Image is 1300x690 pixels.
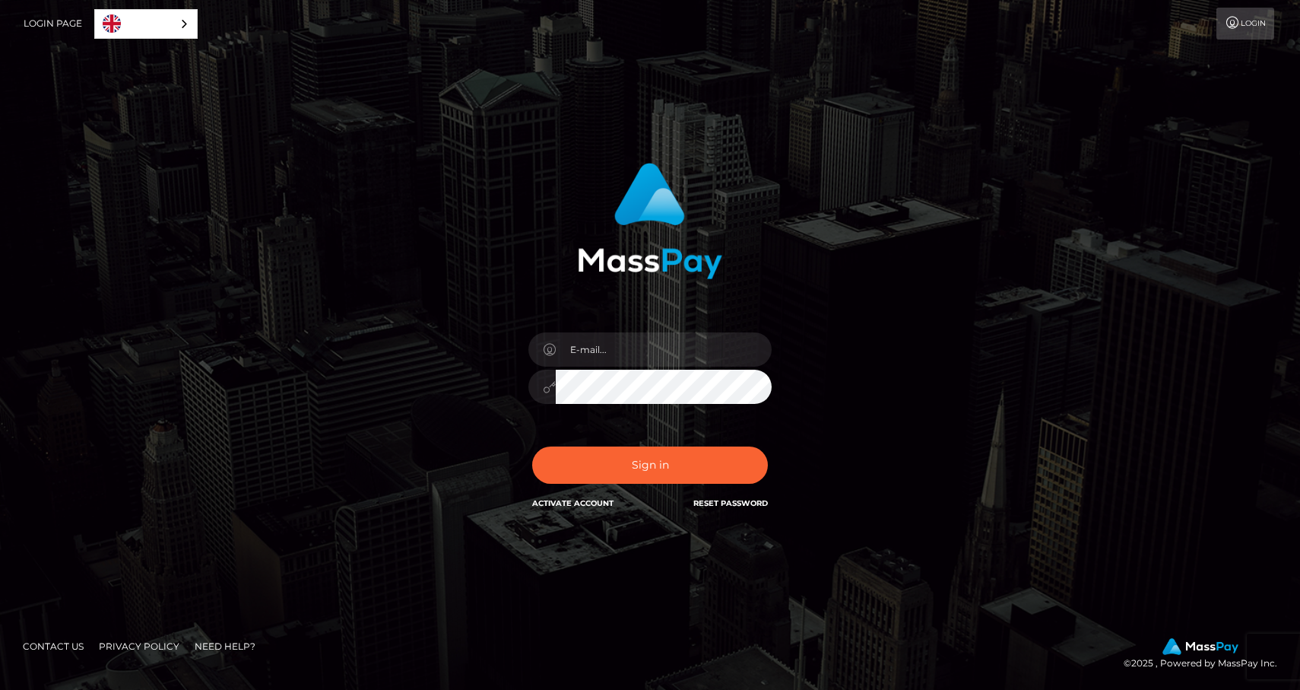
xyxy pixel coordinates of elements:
a: Need Help? [189,634,262,658]
a: English [95,10,197,38]
input: E-mail... [556,332,772,367]
a: Login [1216,8,1274,40]
a: Privacy Policy [93,634,185,658]
button: Sign in [532,447,768,484]
div: © 2025 , Powered by MassPay Inc. [1124,638,1289,672]
img: MassPay [1162,638,1238,655]
aside: Language selected: English [94,9,198,39]
img: MassPay Login [578,163,722,279]
div: Language [94,9,198,39]
a: Reset Password [693,498,768,508]
a: Activate Account [532,498,614,508]
a: Contact Us [17,634,90,658]
a: Login Page [24,8,82,40]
